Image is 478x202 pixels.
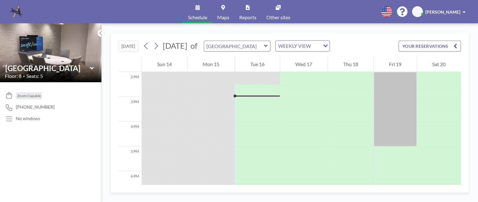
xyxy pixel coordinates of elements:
[217,15,229,20] span: Maps
[425,9,460,15] span: [PERSON_NAME]
[414,9,422,15] span: MM
[277,42,312,50] span: WEEKLY VIEW
[119,97,142,122] div: 3 PM
[26,73,43,79] span: Seats: 5
[10,6,22,18] img: organization-logo
[16,116,40,121] p: No windows
[190,41,197,51] span: of
[266,15,290,20] span: Other sites
[17,93,41,98] span: Zoom Capable
[16,104,54,110] span: [PHONE_NUMBER]
[119,171,142,196] div: 6 PM
[374,56,417,72] div: Fri 19
[119,146,142,171] div: 5 PM
[235,56,280,72] div: Tue 16
[142,56,187,72] div: Sun 14
[5,73,21,79] span: Floor: 8
[163,41,187,50] span: [DATE]
[204,41,264,51] input: Brookwood Room
[23,74,25,78] span: •
[399,41,461,52] button: YOUR RESERVATIONS
[417,56,461,72] div: Sat 20
[313,42,319,50] input: Search for option
[239,15,256,20] span: Reports
[280,56,327,72] div: Wed 17
[5,64,90,73] input: Brookwood Room
[187,56,235,72] div: Mon 15
[119,41,138,52] button: [DATE]
[119,122,142,146] div: 4 PM
[328,56,373,72] div: Thu 18
[276,41,330,51] div: Search for option
[119,72,142,97] div: 2 PM
[188,15,207,20] span: Schedule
